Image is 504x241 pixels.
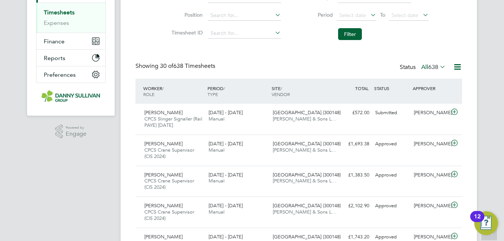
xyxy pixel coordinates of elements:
span: CPCS Crane Supervisor (CIS 2024) [144,147,194,159]
div: Showing [135,62,217,70]
input: Search for... [208,28,281,39]
span: [PERSON_NAME] & Sons L… [273,147,337,153]
div: 12 [474,217,481,226]
span: 638 [428,63,438,71]
span: VENDOR [272,91,290,97]
span: [PERSON_NAME] [144,202,183,209]
span: [DATE] - [DATE] [209,202,243,209]
div: Approved [372,169,411,181]
span: [DATE] - [DATE] [209,109,243,116]
div: Submitted [372,107,411,119]
span: 30 of [160,62,173,70]
div: Approved [372,200,411,212]
span: / [223,85,225,91]
div: APPROVER [411,82,449,95]
div: PERIOD [206,82,270,101]
span: Manual [209,178,225,184]
span: [PERSON_NAME] [144,234,183,240]
span: Manual [209,209,225,215]
a: Timesheets [44,9,75,16]
span: TOTAL [355,85,369,91]
button: Filter [338,28,362,40]
label: Position [169,11,203,18]
div: Approved [372,138,411,150]
span: CPCS Crane Supervisor (CIS 2024) [144,209,194,221]
span: ROLE [143,91,154,97]
span: [PERSON_NAME] [144,109,183,116]
span: TYPE [207,91,218,97]
div: [PERSON_NAME] [411,107,449,119]
span: [PERSON_NAME] & Sons L… [273,209,337,215]
span: [PERSON_NAME] [144,172,183,178]
div: £1,693.38 [334,138,372,150]
span: To [378,10,387,20]
div: [PERSON_NAME] [411,169,449,181]
input: Search for... [208,10,281,21]
button: Preferences [36,66,105,83]
img: dannysullivan-logo-retina.png [42,90,100,102]
span: [DATE] - [DATE] [209,172,243,178]
span: [DATE] - [DATE] [209,141,243,147]
button: Reports [36,50,105,66]
span: [DATE] - [DATE] [209,234,243,240]
a: Go to home page [36,90,106,102]
span: CPCS Crane Supervisor (CIS 2024) [144,178,194,190]
span: [GEOGRAPHIC_DATA] (300148) [273,109,341,116]
span: Manual [209,147,225,153]
div: SITE [270,82,334,101]
div: [PERSON_NAME] [411,138,449,150]
a: Powered byEngage [55,125,87,139]
span: [PERSON_NAME] & Sons L… [273,178,337,184]
span: CPCS Slinger Signaller (Rail PAYE) [DATE] [144,116,202,128]
div: £1,383.50 [334,169,372,181]
span: / [281,85,282,91]
span: [GEOGRAPHIC_DATA] (300148) [273,234,341,240]
div: WORKER [141,82,206,101]
button: Open Resource Center, 12 new notifications [474,211,498,235]
div: Status [400,62,447,73]
span: 638 Timesheets [160,62,215,70]
span: [PERSON_NAME] [144,141,183,147]
span: [GEOGRAPHIC_DATA] (300148) [273,202,341,209]
span: Reports [44,55,65,62]
span: [GEOGRAPHIC_DATA] (300148) [273,172,341,178]
label: Period [300,11,333,18]
div: [PERSON_NAME] [411,200,449,212]
span: Engage [66,131,86,137]
label: All [421,63,446,71]
span: [GEOGRAPHIC_DATA] (300148) [273,141,341,147]
div: £572.00 [334,107,372,119]
span: Powered by [66,125,86,131]
label: Timesheet ID [169,29,203,36]
span: Select date [392,12,418,19]
a: Expenses [44,19,69,26]
span: / [162,85,164,91]
div: Timesheets [36,3,105,33]
span: Finance [44,38,65,45]
span: Preferences [44,71,76,78]
span: [PERSON_NAME] & Sons L… [273,116,337,122]
span: Select date [339,12,366,19]
button: Finance [36,33,105,49]
div: £2,102.90 [334,200,372,212]
div: STATUS [372,82,411,95]
span: Manual [209,116,225,122]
